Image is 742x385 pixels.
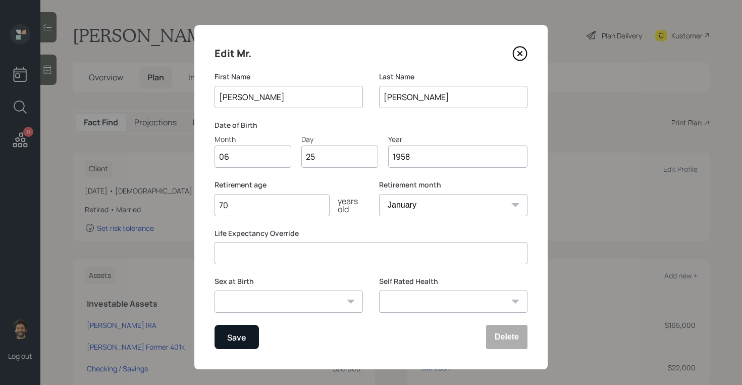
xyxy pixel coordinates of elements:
[388,146,527,168] input: Year
[215,276,363,286] label: Sex at Birth
[215,72,363,82] label: First Name
[215,120,527,130] label: Date of Birth
[215,45,251,62] h4: Edit Mr.
[301,146,378,168] input: Day
[379,72,527,82] label: Last Name
[215,325,259,349] button: Save
[215,228,527,238] label: Life Expectancy Override
[215,134,291,145] div: Month
[215,180,363,190] label: Retirement age
[388,134,527,145] div: Year
[301,134,378,145] div: Day
[486,325,527,349] button: Delete
[379,180,527,190] label: Retirement month
[379,276,527,286] label: Self Rated Health
[330,197,363,213] div: years old
[215,146,291,168] input: Month
[227,330,246,344] div: Save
